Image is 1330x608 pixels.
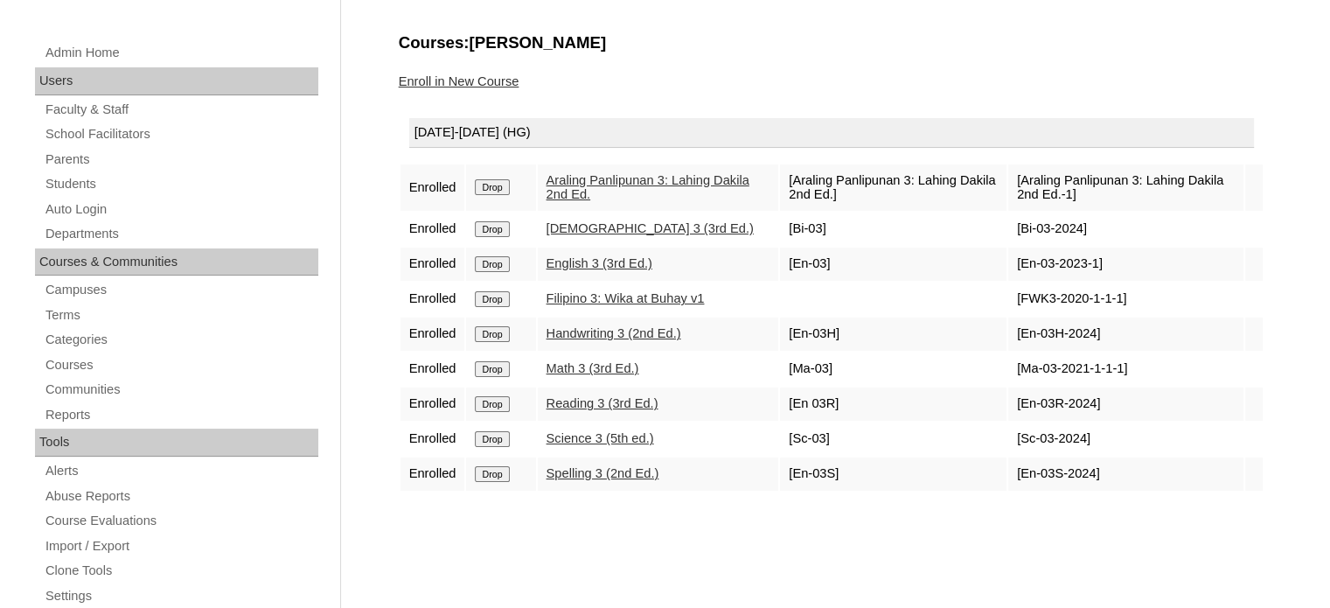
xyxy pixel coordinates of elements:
[44,149,318,171] a: Parents
[475,221,509,237] input: Drop
[475,396,509,412] input: Drop
[780,248,1006,281] td: [En-03]
[400,213,465,246] td: Enrolled
[400,458,465,491] td: Enrolled
[475,431,509,447] input: Drop
[547,466,659,480] a: Spelling 3 (2nd Ed.)
[44,460,318,482] a: Alerts
[44,329,318,351] a: Categories
[780,388,1006,421] td: [En 03R]
[547,361,639,375] a: Math 3 (3rd Ed.)
[399,74,519,88] a: Enroll in New Course
[1008,388,1243,421] td: [En-03R-2024]
[35,67,318,95] div: Users
[400,318,465,351] td: Enrolled
[44,510,318,532] a: Course Evaluations
[44,585,318,607] a: Settings
[44,173,318,195] a: Students
[475,179,509,195] input: Drop
[35,248,318,276] div: Courses & Communities
[400,388,465,421] td: Enrolled
[547,291,705,305] a: Filipino 3: Wika at Buhay v1
[44,123,318,145] a: School Facilitators
[547,431,654,445] a: Science 3 (5th ed.)
[1008,213,1243,246] td: [Bi-03-2024]
[475,466,509,482] input: Drop
[44,223,318,245] a: Departments
[44,354,318,376] a: Courses
[1008,283,1243,316] td: [FWK3-2020-1-1-1]
[547,256,652,270] a: English 3 (3rd Ed.)
[35,429,318,457] div: Tools
[547,396,658,410] a: Reading 3 (3rd Ed.)
[1008,318,1243,351] td: [En-03H-2024]
[1008,164,1243,211] td: [Araling Panlipunan 3: Lahing Dakila 2nd Ed.-1]
[44,404,318,426] a: Reports
[780,213,1006,246] td: [Bi-03]
[44,379,318,401] a: Communities
[44,560,318,582] a: Clone Tools
[547,221,754,235] a: [DEMOGRAPHIC_DATA] 3 (3rd Ed.)
[399,31,1264,54] h3: Courses:[PERSON_NAME]
[400,353,465,386] td: Enrolled
[44,486,318,507] a: Abuse Reports
[44,42,318,64] a: Admin Home
[400,248,465,281] td: Enrolled
[780,164,1006,211] td: [Araling Panlipunan 3: Lahing Dakila 2nd Ed.]
[475,256,509,272] input: Drop
[44,199,318,220] a: Auto Login
[44,279,318,301] a: Campuses
[44,535,318,557] a: Import / Export
[475,291,509,307] input: Drop
[400,423,465,456] td: Enrolled
[409,118,1254,148] div: [DATE]-[DATE] (HG)
[400,164,465,211] td: Enrolled
[1008,458,1243,491] td: [En-03S-2024]
[400,283,465,316] td: Enrolled
[1008,423,1243,456] td: [Sc-03-2024]
[44,304,318,326] a: Terms
[780,458,1006,491] td: [En-03S]
[1008,248,1243,281] td: [En-03-2023-1]
[1008,353,1243,386] td: [Ma-03-2021-1-1-1]
[780,423,1006,456] td: [Sc-03]
[547,173,749,202] a: Araling Panlipunan 3: Lahing Dakila 2nd Ed.
[44,99,318,121] a: Faculty & Staff
[780,353,1006,386] td: [Ma-03]
[475,326,509,342] input: Drop
[780,318,1006,351] td: [En-03H]
[547,326,681,340] a: Handwriting 3 (2nd Ed.)
[475,361,509,377] input: Drop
